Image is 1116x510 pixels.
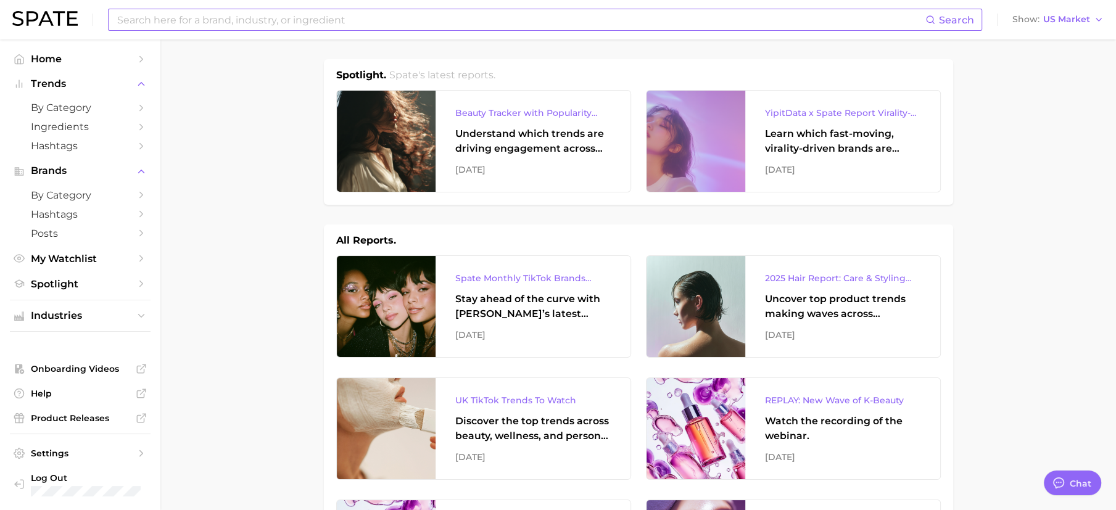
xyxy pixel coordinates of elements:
[765,162,920,177] div: [DATE]
[765,126,920,156] div: Learn which fast-moving, virality-driven brands are leading the pack, the risks of viral growth, ...
[455,162,611,177] div: [DATE]
[455,414,611,443] div: Discover the top trends across beauty, wellness, and personal care on TikTok [GEOGRAPHIC_DATA].
[31,140,130,152] span: Hashtags
[455,292,611,321] div: Stay ahead of the curve with [PERSON_NAME]’s latest monthly tracker, spotlighting the fastest-gro...
[455,327,611,342] div: [DATE]
[10,249,151,268] a: My Watchlist
[31,78,130,89] span: Trends
[1012,16,1040,23] span: Show
[31,363,130,374] span: Onboarding Videos
[646,90,941,192] a: YipitData x Spate Report Virality-Driven Brands Are Taking a Slice of the Beauty PieLearn which f...
[31,413,130,424] span: Product Releases
[10,117,151,136] a: Ingredients
[336,255,631,358] a: Spate Monthly TikTok Brands TrackerStay ahead of the curve with [PERSON_NAME]’s latest monthly tr...
[31,208,130,220] span: Hashtags
[10,98,151,117] a: by Category
[455,450,611,464] div: [DATE]
[646,255,941,358] a: 2025 Hair Report: Care & Styling ProductsUncover top product trends making waves across platforms...
[31,472,141,483] span: Log Out
[10,384,151,403] a: Help
[10,49,151,68] a: Home
[336,233,396,248] h1: All Reports.
[336,377,631,480] a: UK TikTok Trends To WatchDiscover the top trends across beauty, wellness, and personal care on Ti...
[31,253,130,265] span: My Watchlist
[455,271,611,286] div: Spate Monthly TikTok Brands Tracker
[646,377,941,480] a: REPLAY: New Wave of K-BeautyWatch the recording of the webinar.[DATE]
[10,75,151,93] button: Trends
[12,11,78,26] img: SPATE
[765,414,920,443] div: Watch the recording of the webinar.
[10,136,151,155] a: Hashtags
[10,162,151,180] button: Brands
[10,274,151,294] a: Spotlight
[455,105,611,120] div: Beauty Tracker with Popularity Index
[10,469,151,501] a: Log out. Currently logged in with e-mail danielle@spate.nyc.
[31,121,130,133] span: Ingredients
[31,189,130,201] span: by Category
[455,126,611,156] div: Understand which trends are driving engagement across platforms in the skin, hair, makeup, and fr...
[1043,16,1090,23] span: US Market
[336,68,386,83] h1: Spotlight.
[31,310,130,321] span: Industries
[389,68,495,83] h2: Spate's latest reports.
[10,224,151,243] a: Posts
[31,228,130,239] span: Posts
[31,53,130,65] span: Home
[10,409,151,427] a: Product Releases
[765,105,920,120] div: YipitData x Spate Report Virality-Driven Brands Are Taking a Slice of the Beauty Pie
[31,278,130,290] span: Spotlight
[1009,12,1107,28] button: ShowUS Market
[765,327,920,342] div: [DATE]
[31,102,130,113] span: by Category
[765,393,920,408] div: REPLAY: New Wave of K-Beauty
[765,292,920,321] div: Uncover top product trends making waves across platforms — along with key insights into benefits,...
[336,90,631,192] a: Beauty Tracker with Popularity IndexUnderstand which trends are driving engagement across platfor...
[10,306,151,325] button: Industries
[31,165,130,176] span: Brands
[31,448,130,459] span: Settings
[10,205,151,224] a: Hashtags
[10,360,151,378] a: Onboarding Videos
[116,9,925,30] input: Search here for a brand, industry, or ingredient
[10,186,151,205] a: by Category
[31,388,130,399] span: Help
[765,450,920,464] div: [DATE]
[455,393,611,408] div: UK TikTok Trends To Watch
[765,271,920,286] div: 2025 Hair Report: Care & Styling Products
[939,14,974,26] span: Search
[10,444,151,463] a: Settings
